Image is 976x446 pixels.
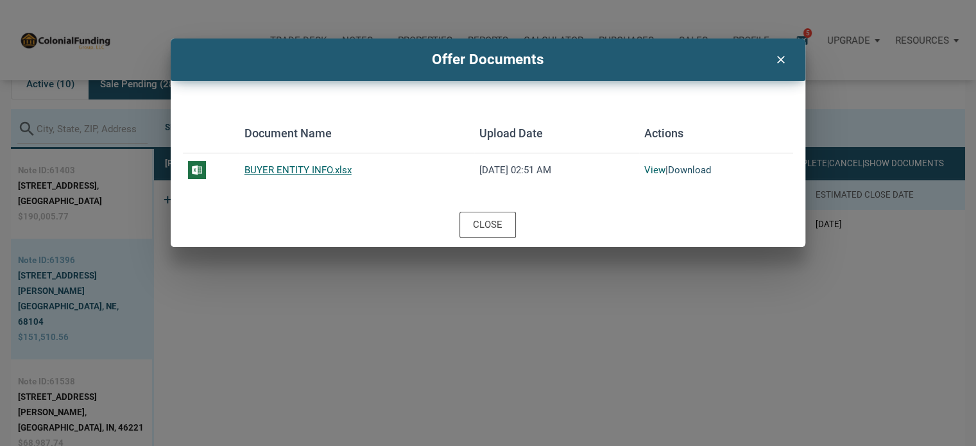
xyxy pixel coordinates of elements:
i: clear [773,50,788,67]
a: Download [668,164,711,176]
a: View [644,164,665,176]
h4: Offer Documents [180,49,796,71]
div: | [644,164,788,176]
img: excel.png [188,161,206,179]
button: Close [459,212,516,238]
div: Upload Date [479,124,543,142]
button: clear [764,45,797,69]
div: Close [473,218,502,232]
a: BUYER ENTITY INFO.xlsx [244,164,352,176]
div: Actions [644,124,683,142]
div: [DATE] 02:51 AM [479,164,633,176]
div: Document Name [244,124,332,142]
